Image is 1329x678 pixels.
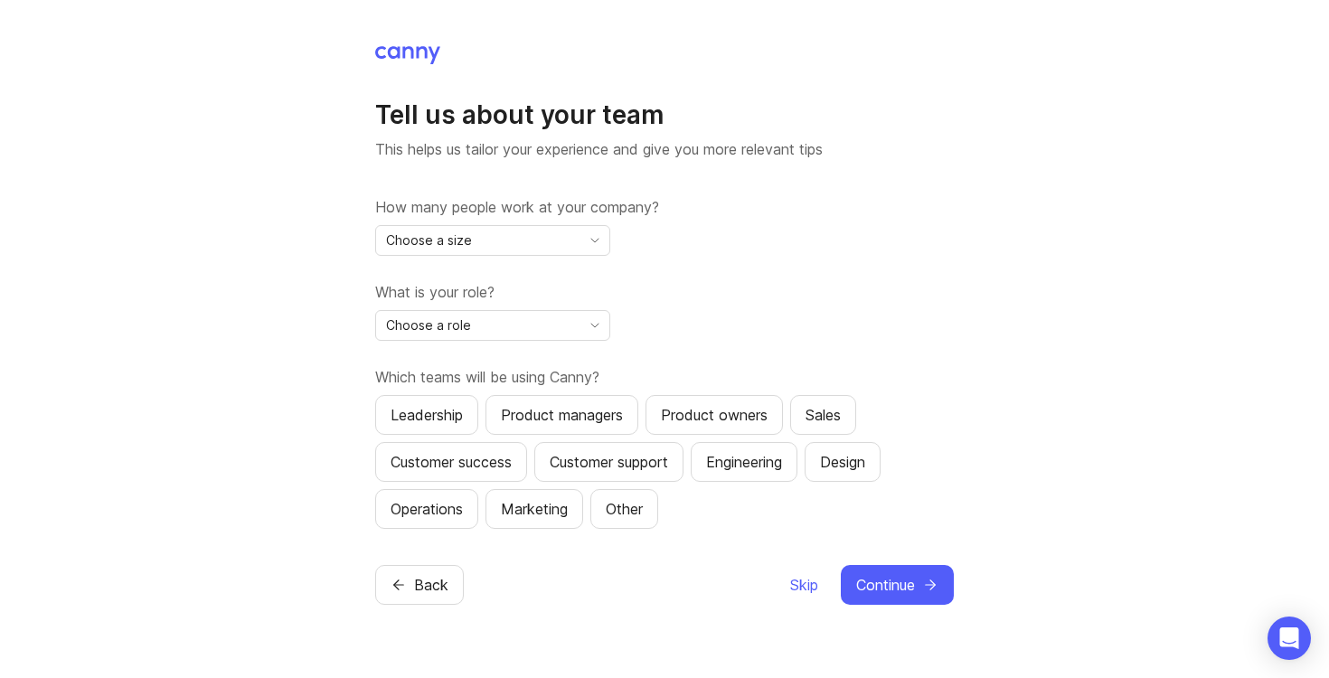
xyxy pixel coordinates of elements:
button: Leadership [375,395,478,435]
span: Skip [790,574,818,596]
div: Marketing [501,498,568,520]
div: Customer success [391,451,512,473]
div: Other [606,498,643,520]
svg: toggle icon [580,233,609,248]
button: Skip [789,565,819,605]
button: Design [805,442,881,482]
div: toggle menu [375,310,610,341]
label: What is your role? [375,281,954,303]
div: Design [820,451,865,473]
div: Leadership [391,404,463,426]
span: Continue [856,574,915,596]
div: Open Intercom Messenger [1268,617,1311,660]
span: Back [414,574,448,596]
button: Engineering [691,442,797,482]
button: Marketing [485,489,583,529]
button: Operations [375,489,478,529]
button: Customer support [534,442,683,482]
div: Engineering [706,451,782,473]
span: Choose a size [386,231,472,250]
button: Product managers [485,395,638,435]
div: Product owners [661,404,768,426]
div: Product managers [501,404,623,426]
label: How many people work at your company? [375,196,954,218]
div: Operations [391,498,463,520]
div: toggle menu [375,225,610,256]
button: Customer success [375,442,527,482]
svg: toggle icon [580,318,609,333]
button: Back [375,565,464,605]
span: Choose a role [386,315,471,335]
div: Sales [806,404,841,426]
h1: Tell us about your team [375,99,954,131]
button: Sales [790,395,856,435]
button: Continue [841,565,954,605]
div: Customer support [550,451,668,473]
button: Other [590,489,658,529]
p: This helps us tailor your experience and give you more relevant tips [375,138,954,160]
label: Which teams will be using Canny? [375,366,954,388]
img: Canny Home [375,46,440,64]
button: Product owners [646,395,783,435]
